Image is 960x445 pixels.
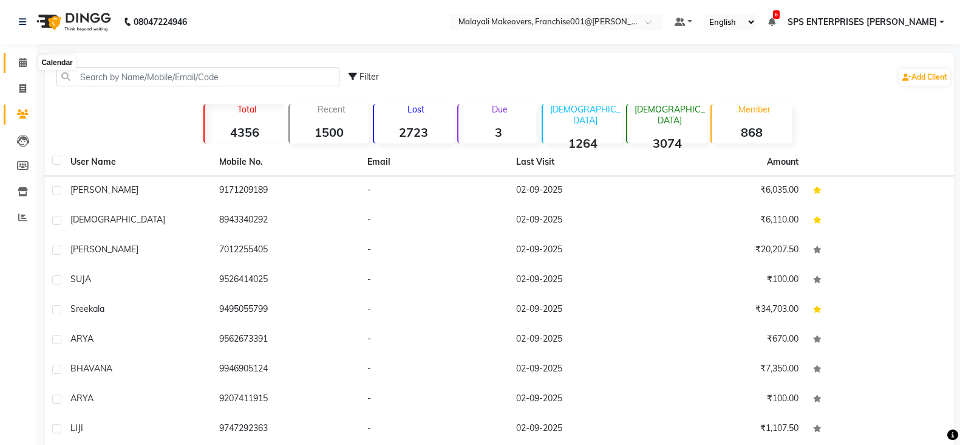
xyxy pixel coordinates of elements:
[70,214,165,225] span: [DEMOGRAPHIC_DATA]
[212,148,361,176] th: Mobile No.
[134,5,187,39] b: 08047224946
[509,176,658,206] td: 02-09-2025
[70,423,83,433] span: LIJI
[205,125,284,140] strong: 4356
[379,104,454,115] p: Lost
[70,244,138,255] span: [PERSON_NAME]
[360,148,509,176] th: Email
[657,415,806,444] td: ₹1,107.50
[712,125,791,140] strong: 868
[768,16,775,27] a: 6
[70,363,112,374] span: BHAVANA
[70,184,138,195] span: [PERSON_NAME]
[38,55,75,70] div: Calendar
[360,176,509,206] td: -
[360,266,509,295] td: -
[760,148,806,176] th: Amount
[543,136,622,151] strong: 1264
[70,333,94,344] span: ARYA
[360,295,509,325] td: -
[212,295,361,325] td: 9495055799
[359,71,379,82] span: Filter
[657,295,806,325] td: ₹34,703.00
[461,104,538,115] p: Due
[509,325,658,355] td: 02-09-2025
[212,415,361,444] td: 9747292363
[70,274,91,285] span: SUJA
[70,303,104,314] span: sreekala
[212,176,361,206] td: 9171209189
[209,104,284,115] p: Total
[290,125,369,140] strong: 1500
[657,385,806,415] td: ₹100.00
[509,415,658,444] td: 02-09-2025
[212,236,361,266] td: 7012255405
[31,5,114,39] img: logo
[63,148,212,176] th: User Name
[294,104,369,115] p: Recent
[657,325,806,355] td: ₹670.00
[773,10,780,19] span: 6
[56,67,339,86] input: Search by Name/Mobile/Email/Code
[212,266,361,295] td: 9526414025
[548,104,622,126] p: [DEMOGRAPHIC_DATA]
[632,104,707,126] p: [DEMOGRAPHIC_DATA]
[657,355,806,385] td: ₹7,350.00
[717,104,791,115] p: Member
[657,266,806,295] td: ₹100.00
[788,16,937,29] span: SPS ENTERPRISES [PERSON_NAME]
[212,385,361,415] td: 9207411915
[212,355,361,385] td: 9946905124
[212,325,361,355] td: 9562673391
[70,393,94,404] span: ARYA
[509,385,658,415] td: 02-09-2025
[509,148,658,176] th: Last Visit
[458,125,538,140] strong: 3
[360,236,509,266] td: -
[509,266,658,295] td: 02-09-2025
[360,355,509,385] td: -
[360,385,509,415] td: -
[899,69,950,86] a: Add Client
[360,415,509,444] td: -
[509,236,658,266] td: 02-09-2025
[360,206,509,236] td: -
[657,206,806,236] td: ₹6,110.00
[374,125,454,140] strong: 2723
[212,206,361,236] td: 8943340292
[657,176,806,206] td: ₹6,035.00
[509,206,658,236] td: 02-09-2025
[509,295,658,325] td: 02-09-2025
[627,136,707,151] strong: 3074
[360,325,509,355] td: -
[657,236,806,266] td: ₹20,207.50
[509,355,658,385] td: 02-09-2025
